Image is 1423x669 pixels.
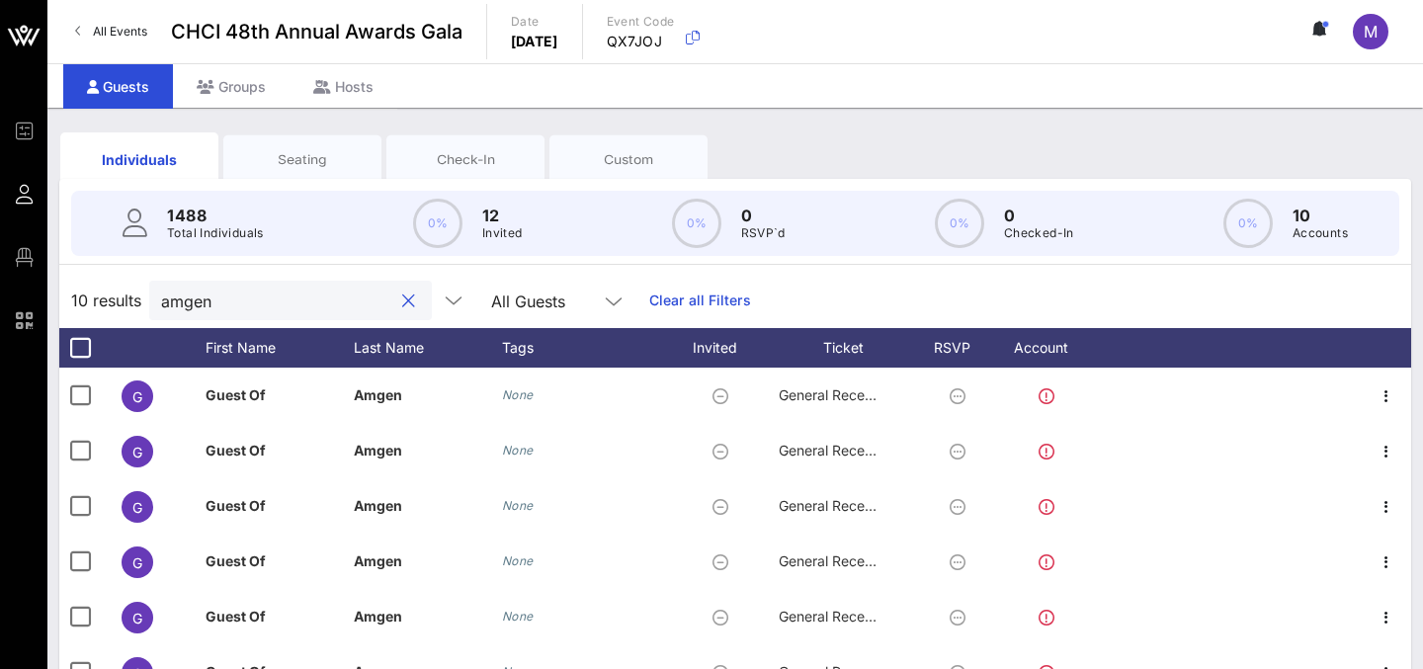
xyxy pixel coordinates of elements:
[779,608,897,625] span: General Reception
[402,292,415,311] button: clear icon
[779,442,897,459] span: General Reception
[206,423,304,478] p: Guest Of
[71,289,141,312] span: 10 results
[607,32,675,51] p: QX7JOJ
[779,328,927,368] div: Ticket
[401,150,530,169] div: Check-In
[354,328,502,368] div: Last Name
[927,328,996,368] div: RSVP
[479,281,637,320] div: All Guests
[75,149,204,170] div: Individuals
[502,443,534,458] i: None
[741,204,786,227] p: 0
[354,478,453,534] p: Amgen
[354,368,453,423] p: Amgen
[649,290,751,311] a: Clear all Filters
[779,497,897,514] span: General Reception
[511,32,558,51] p: [DATE]
[482,204,523,227] p: 12
[670,328,779,368] div: Invited
[607,12,675,32] p: Event Code
[1353,14,1388,49] div: m
[502,387,534,402] i: None
[290,64,397,109] div: Hosts
[132,554,142,571] span: G
[63,64,173,109] div: Guests
[502,328,670,368] div: Tags
[354,423,453,478] p: Amgen
[63,16,159,47] a: All Events
[132,444,142,460] span: G
[132,499,142,516] span: G
[238,150,367,169] div: Seating
[206,589,304,644] p: Guest Of
[1364,22,1378,42] span: m
[167,204,264,227] p: 1488
[1293,223,1348,243] p: Accounts
[482,223,523,243] p: Invited
[167,223,264,243] p: Total Individuals
[206,534,304,589] p: Guest Of
[779,552,897,569] span: General Reception
[1004,204,1074,227] p: 0
[741,223,786,243] p: RSVP`d
[511,12,558,32] p: Date
[491,293,565,310] div: All Guests
[132,610,142,627] span: G
[93,24,147,39] span: All Events
[206,368,304,423] p: Guest Of
[132,388,142,405] span: G
[171,17,462,46] span: CHCI 48th Annual Awards Gala
[502,609,534,624] i: None
[206,478,304,534] p: Guest Of
[206,328,354,368] div: First Name
[502,553,534,568] i: None
[564,150,693,169] div: Custom
[354,589,453,644] p: Amgen
[173,64,290,109] div: Groups
[996,328,1105,368] div: Account
[1004,223,1074,243] p: Checked-In
[1293,204,1348,227] p: 10
[502,498,534,513] i: None
[779,386,897,403] span: General Reception
[354,534,453,589] p: Amgen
